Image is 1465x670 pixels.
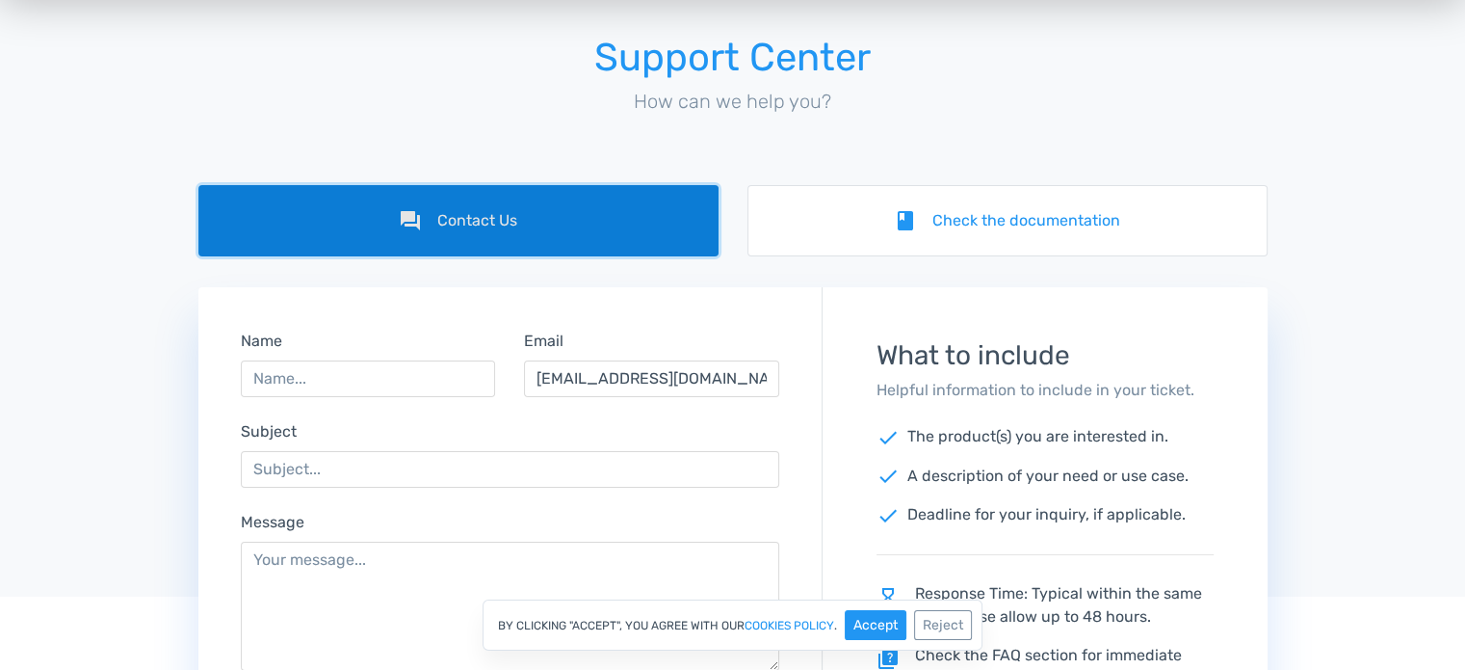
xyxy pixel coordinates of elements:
[747,185,1268,256] a: bookCheck the documentation
[198,87,1268,116] p: How can we help you?
[845,610,906,640] button: Accept
[876,503,1214,527] p: Deadline for your inquiry, if applicable.
[198,37,1268,79] h1: Support Center
[876,465,1214,489] p: A description of your need or use case.
[745,620,834,631] a: cookies policy
[241,330,282,353] label: Name
[894,209,917,232] i: book
[914,610,972,640] button: Reject
[876,465,900,488] span: check
[876,504,900,527] span: check
[876,426,900,449] span: check
[876,582,1214,629] p: Response Time: Typical within the same day, please allow up to 48 hours.
[241,420,297,443] label: Subject
[876,425,1214,449] p: The product(s) you are interested in.
[241,451,780,488] input: Subject...
[876,379,1214,402] p: Helpful information to include in your ticket.
[241,361,496,397] input: Name...
[198,185,719,256] a: forumContact Us
[483,600,982,651] div: By clicking "Accept", you agree with our .
[399,209,422,232] i: forum
[524,330,563,353] label: Email
[876,341,1214,371] h3: What to include
[876,586,900,609] span: hourglass_empty
[524,361,779,397] input: Email...
[241,511,304,534] label: Message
